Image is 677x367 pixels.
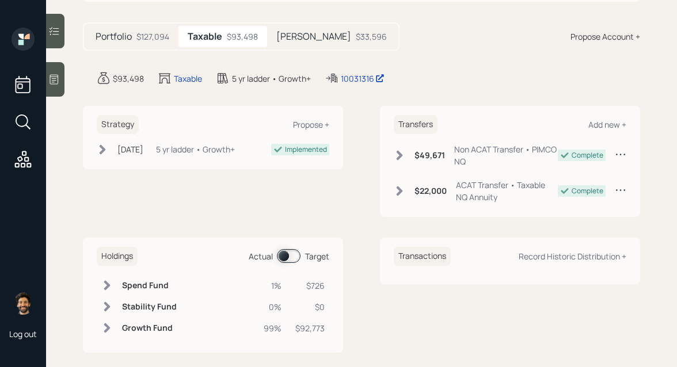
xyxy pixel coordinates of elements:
div: Actual [249,250,273,262]
div: Propose Account + [570,30,640,43]
div: Target [305,250,329,262]
div: Complete [572,186,603,196]
div: 5 yr ladder • Growth+ [232,72,311,85]
h6: Strategy [97,115,139,134]
div: 5 yr ladder • Growth+ [156,143,235,155]
div: [DATE] [117,143,143,155]
div: $0 [295,301,325,313]
h5: [PERSON_NAME] [276,31,351,42]
div: $92,773 [295,322,325,334]
div: 10031316 [341,72,385,85]
div: Propose + [293,119,329,130]
div: 1% [264,280,282,292]
div: Complete [572,150,603,160]
div: Record Historic Distribution + [519,251,626,262]
div: Add new + [588,119,626,130]
div: Implemented [285,144,327,155]
h6: Transactions [394,247,451,266]
h6: $22,000 [414,186,447,196]
div: Log out [9,328,37,339]
div: ACAT Transfer • Taxable NQ Annuity [456,179,558,203]
div: $93,498 [227,30,258,43]
div: $33,596 [356,30,387,43]
div: Non ACAT Transfer • PIMCO NQ [454,143,558,167]
div: 99% [264,322,282,334]
h6: Growth Fund [122,323,177,333]
div: 0% [264,301,282,313]
h6: Spend Fund [122,281,177,290]
h5: Taxable [188,31,222,42]
h6: Holdings [97,247,138,266]
div: $127,094 [136,30,169,43]
h6: $49,671 [414,151,445,160]
img: eric-schwartz-headshot.png [12,292,35,315]
h6: Transfers [394,115,438,134]
h5: Portfolio [96,31,132,42]
div: $726 [295,280,325,292]
h6: Stability Fund [122,302,177,312]
div: Taxable [174,72,202,85]
div: $93,498 [113,72,144,85]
